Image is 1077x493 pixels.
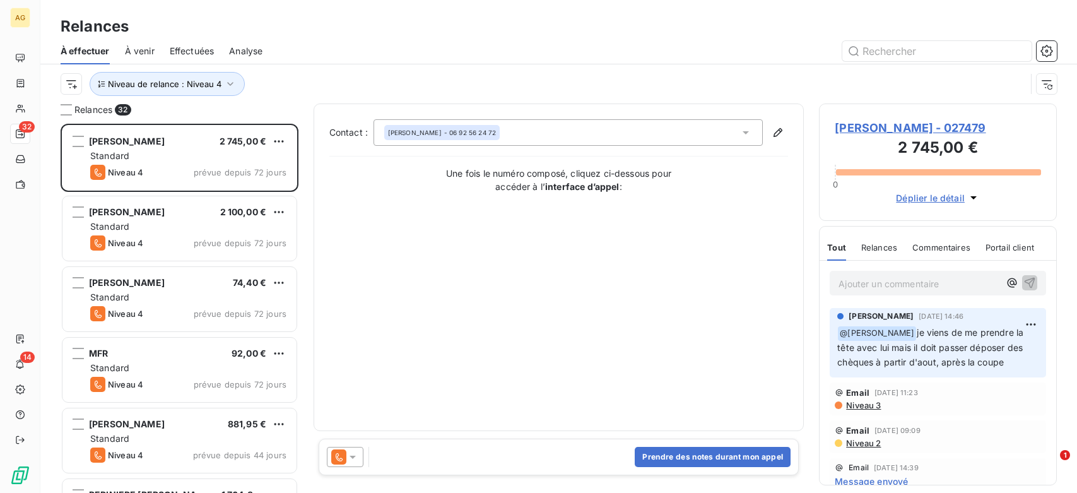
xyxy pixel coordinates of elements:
span: Niveau 3 [845,400,881,410]
h3: Relances [61,15,129,38]
span: prévue depuis 72 jours [194,379,286,389]
span: Niveau 4 [108,379,143,389]
span: Standard [90,221,129,232]
span: [DATE] 11:23 [874,389,918,396]
span: [DATE] 14:46 [919,312,963,320]
span: Message envoyé [835,475,908,488]
div: - 06 92 56 24 72 [388,128,496,137]
span: prévue depuis 72 jours [194,238,286,248]
span: je viens de me prendre la tête avec lui mais il doit passer déposer des chèques à partir d'aout, ... [837,327,1026,367]
span: @ [PERSON_NAME] [838,326,916,341]
span: Email [846,388,869,398]
span: Email [849,464,869,472]
span: prévue depuis 44 jours [193,450,286,460]
span: Relances [74,104,112,116]
span: 881,95 € [228,419,266,429]
span: Tout [827,242,846,252]
span: [DATE] 09:09 [874,427,921,434]
span: Standard [90,433,129,444]
span: 14 [20,352,35,363]
span: Standard [90,362,129,373]
span: [DATE] 14:39 [874,464,919,472]
span: [PERSON_NAME] [89,136,165,146]
img: Logo LeanPay [10,465,30,485]
span: Analyse [229,45,262,57]
button: Niveau de relance : Niveau 4 [90,72,245,96]
span: Niveau 4 [108,450,143,460]
span: Niveau de relance : Niveau 4 [108,79,221,89]
span: Niveau 4 [108,167,143,177]
span: 2 100,00 € [220,206,267,217]
span: 2 745,00 € [220,136,267,146]
span: Standard [90,150,129,161]
span: [PERSON_NAME] [849,311,914,322]
p: Une fois le numéro composé, cliquez ci-dessous pour accéder à l’ : [433,167,685,193]
span: Email [846,425,869,436]
span: À venir [125,45,155,57]
span: 1 [1060,450,1070,460]
span: Déplier le détail [896,191,965,205]
span: 74,40 € [233,277,266,288]
label: Contact : [329,126,374,139]
span: Commentaires [912,242,970,252]
iframe: Intercom live chat [1034,450,1064,480]
span: [PERSON_NAME] [89,277,165,288]
span: 0 [833,179,838,189]
input: Rechercher [842,41,1032,61]
span: prévue depuis 72 jours [194,309,286,319]
div: AG [10,8,30,28]
strong: interface d’appel [545,181,620,192]
button: Déplier le détail [892,191,984,205]
span: [PERSON_NAME] [89,206,165,217]
span: MFR [89,348,108,359]
span: Niveau 4 [108,238,143,248]
a: 32 [10,124,30,144]
span: [PERSON_NAME] [89,419,165,429]
span: Effectuées [170,45,215,57]
button: Prendre des notes durant mon appel [635,447,791,467]
span: 92,00 € [232,348,266,359]
span: Niveau 2 [845,438,881,448]
h3: 2 745,00 € [835,136,1041,162]
span: 32 [115,104,131,116]
span: [PERSON_NAME] - 027479 [835,119,1041,136]
span: Niveau 4 [108,309,143,319]
span: 32 [19,121,35,133]
span: Relances [861,242,897,252]
span: prévue depuis 72 jours [194,167,286,177]
span: Portail client [986,242,1034,252]
span: [PERSON_NAME] [388,128,442,137]
span: À effectuer [61,45,110,57]
span: Standard [90,292,129,302]
div: grid [61,124,298,493]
